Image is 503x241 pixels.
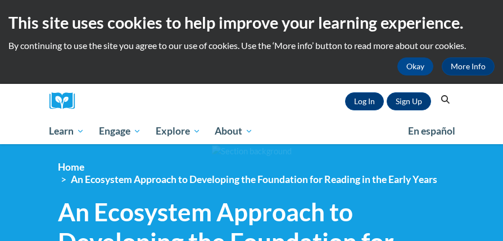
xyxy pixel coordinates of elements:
[148,118,208,144] a: Explore
[8,39,495,52] p: By continuing to use the site you agree to our use of cookies. Use the ‘More info’ button to read...
[58,161,84,173] a: Home
[8,11,495,34] h2: This site uses cookies to help improve your learning experience.
[397,57,433,75] button: Okay
[387,92,431,110] a: Register
[442,57,495,75] a: More Info
[42,118,92,144] a: Learn
[207,118,260,144] a: About
[408,125,455,137] span: En español
[49,92,83,110] img: Logo brand
[92,118,148,144] a: Engage
[345,92,384,110] a: Log In
[49,124,84,138] span: Learn
[215,124,253,138] span: About
[99,124,141,138] span: Engage
[71,173,437,185] span: An Ecosystem Approach to Developing the Foundation for Reading in the Early Years
[401,119,463,143] a: En español
[49,92,83,110] a: Cox Campus
[212,145,292,158] img: Section background
[437,93,454,106] button: Search
[41,118,463,144] div: Main menu
[156,124,201,138] span: Explore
